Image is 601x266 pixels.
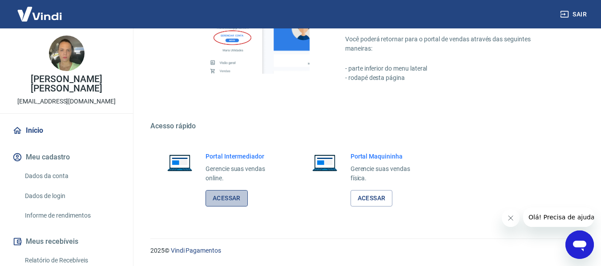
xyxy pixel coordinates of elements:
[206,164,279,183] p: Gerencie suas vendas online.
[150,122,580,131] h5: Acesso rápido
[558,6,590,23] button: Sair
[345,73,558,83] p: - rodapé desta página
[351,164,424,183] p: Gerencie suas vendas física.
[21,187,122,205] a: Dados de login
[345,35,558,53] p: Você poderá retornar para o portal de vendas através das seguintes maneiras:
[5,6,75,13] span: Olá! Precisa de ajuda?
[21,167,122,185] a: Dados da conta
[49,36,85,71] img: 15d61fe2-2cf3-463f-abb3-188f2b0ad94a.jpeg
[306,152,343,173] img: Imagem de um notebook aberto
[150,246,580,255] p: 2025 ©
[17,97,116,106] p: [EMAIL_ADDRESS][DOMAIN_NAME]
[11,147,122,167] button: Meu cadastro
[11,121,122,140] a: Início
[351,190,393,206] a: Acessar
[565,230,594,259] iframe: Botão para abrir a janela de mensagens
[523,207,594,227] iframe: Mensagem da empresa
[161,152,198,173] img: Imagem de um notebook aberto
[7,75,126,93] p: [PERSON_NAME] [PERSON_NAME]
[345,64,558,73] p: - parte inferior do menu lateral
[502,209,520,227] iframe: Fechar mensagem
[206,152,279,161] h6: Portal Intermediador
[11,232,122,251] button: Meus recebíveis
[171,247,221,254] a: Vindi Pagamentos
[351,152,424,161] h6: Portal Maquininha
[206,190,248,206] a: Acessar
[11,0,69,28] img: Vindi
[21,206,122,225] a: Informe de rendimentos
